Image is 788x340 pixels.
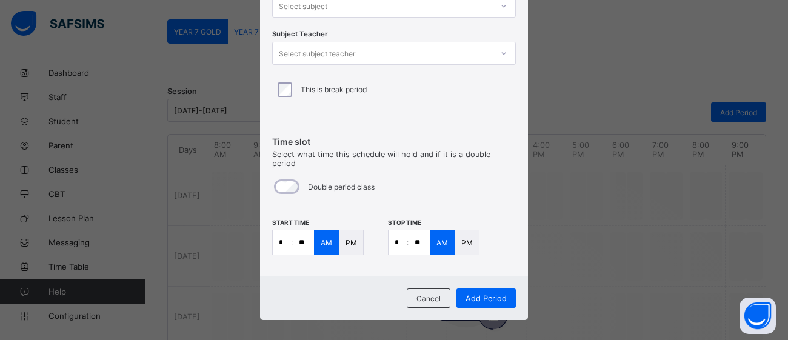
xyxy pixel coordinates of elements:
[416,294,441,303] span: Cancel
[291,238,293,247] p: :
[461,238,473,247] p: PM
[436,238,448,247] p: AM
[301,85,367,94] label: This is break period
[407,238,409,247] p: :
[272,219,309,226] span: Start time
[740,298,776,334] button: Open asap
[388,219,421,226] span: Stop time
[308,182,375,192] label: Double period class
[272,150,490,168] span: Select what time this schedule will hold and if it is a double period
[346,238,357,247] p: PM
[466,294,507,303] span: Add Period
[272,30,328,38] span: Subject Teacher
[272,136,516,147] span: Time slot
[321,238,332,247] p: AM
[279,42,355,65] div: Select subject teacher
